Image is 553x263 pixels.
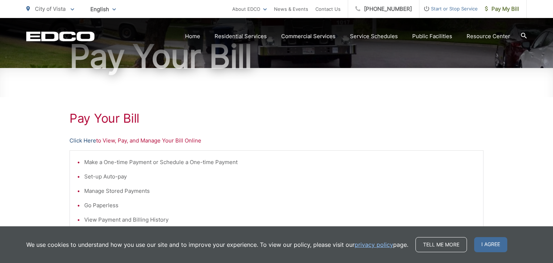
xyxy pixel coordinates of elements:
a: Resource Center [467,32,510,41]
h1: Pay Your Bill [69,111,484,126]
a: Public Facilities [412,32,452,41]
a: News & Events [274,5,308,13]
a: Tell me more [415,237,467,252]
a: Service Schedules [350,32,398,41]
p: We use cookies to understand how you use our site and to improve your experience. To view our pol... [26,240,408,249]
p: to View, Pay, and Manage Your Bill Online [69,136,484,145]
a: Commercial Services [281,32,336,41]
span: Pay My Bill [485,5,519,13]
li: View Payment and Billing History [84,216,476,224]
a: Residential Services [215,32,267,41]
span: I agree [474,237,507,252]
a: Contact Us [315,5,341,13]
a: Click Here [69,136,96,145]
li: Set-up Auto-pay [84,172,476,181]
h1: Pay Your Bill [26,38,527,74]
li: Manage Stored Payments [84,187,476,195]
span: English [85,3,121,15]
span: City of Vista [35,5,66,12]
li: Go Paperless [84,201,476,210]
a: privacy policy [355,240,393,249]
a: Home [185,32,200,41]
a: About EDCO [232,5,267,13]
a: EDCD logo. Return to the homepage. [26,31,95,41]
li: Make a One-time Payment or Schedule a One-time Payment [84,158,476,167]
